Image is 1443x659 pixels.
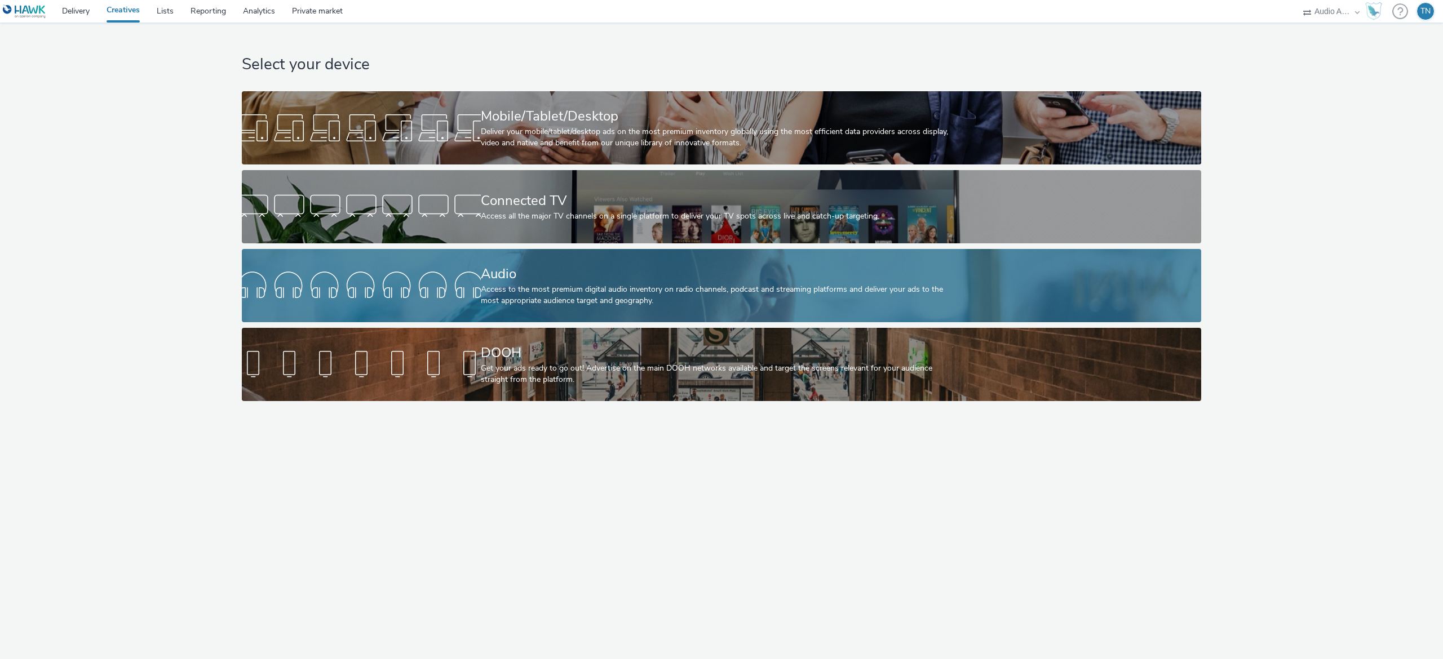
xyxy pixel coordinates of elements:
div: Connected TV [481,191,958,211]
div: Access to the most premium digital audio inventory on radio channels, podcast and streaming platf... [481,284,958,307]
a: Mobile/Tablet/DesktopDeliver your mobile/tablet/desktop ads on the most premium inventory globall... [242,91,1201,164]
a: DOOHGet your ads ready to go out! Advertise on the main DOOH networks available and target the sc... [242,328,1201,401]
div: Access all the major TV channels on a single platform to deliver your TV spots across live and ca... [481,211,958,222]
div: DOOH [481,343,958,363]
a: Connected TVAccess all the major TV channels on a single platform to deliver your TV spots across... [242,170,1201,243]
div: Deliver your mobile/tablet/desktop ads on the most premium inventory globally using the most effi... [481,126,958,149]
div: Get your ads ready to go out! Advertise on the main DOOH networks available and target the screen... [481,363,958,386]
a: AudioAccess to the most premium digital audio inventory on radio channels, podcast and streaming ... [242,249,1201,322]
h1: Select your device [242,54,1201,75]
img: Hawk Academy [1365,2,1382,20]
img: undefined Logo [3,5,46,19]
div: Audio [481,264,958,284]
div: TN [1420,3,1431,20]
a: Hawk Academy [1365,2,1387,20]
div: Mobile/Tablet/Desktop [481,106,958,126]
